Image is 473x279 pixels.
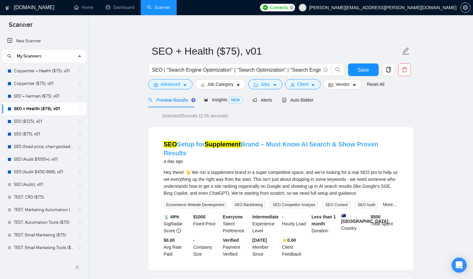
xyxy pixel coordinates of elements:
[14,229,74,241] a: TEST: Email Marketing ($75)
[248,79,282,89] button: folderJobscaret-down
[164,201,227,208] span: Ecommerce Website Development
[328,83,333,87] span: idcard
[78,106,83,111] span: holder
[402,47,410,55] span: edit
[152,43,400,59] input: Scanner name...
[158,112,233,119] span: Detected 35 results (2.05 seconds)
[285,79,321,89] button: userClientcaret-down
[460,5,470,10] a: setting
[78,182,83,187] span: holder
[355,201,378,208] span: SEO Audit
[106,5,134,10] a: dashboardDashboard
[251,213,281,234] div: Experience Level
[147,5,170,10] a: searchScanner
[14,254,74,267] a: TEST: Hubspot ($75)
[282,98,287,102] span: robot
[163,237,192,258] div: Avg Rate Paid
[176,229,181,233] span: info-circle
[270,4,289,11] span: Connects:
[460,3,470,13] button: setting
[78,132,83,137] span: holder
[74,5,93,10] a: homeHome
[222,237,251,258] div: Payment Verified
[300,5,305,10] span: user
[148,98,153,102] span: search
[263,5,268,10] img: upwork-logo.png
[2,35,86,47] li: New Scanner
[78,169,83,175] span: holder
[191,97,196,103] div: Tooltip anchor
[382,67,394,73] span: copy
[78,81,83,86] span: holder
[252,98,272,103] span: Alerts
[78,68,83,74] span: holder
[332,67,344,73] span: search
[14,103,74,115] a: SEO + Health ($75), v01
[154,83,158,87] span: setting
[223,214,243,219] b: Everyone
[164,141,378,157] a: SEOSetup forSupplementBrand – Must Know AI Search & Show Proven Results
[367,81,384,88] a: Reset All
[164,157,398,165] div: a day ago
[4,51,15,61] button: search
[273,83,277,87] span: caret-down
[78,157,83,162] span: holder
[14,166,74,178] a: SEO (Audit $450-999), v01
[14,65,74,77] a: Copywriter + Health ($75), v01
[7,35,81,47] a: New Scanner
[192,237,222,258] div: Company Size
[311,83,315,87] span: caret-down
[252,214,279,219] b: Intermediate
[14,128,74,140] a: SEO ($75), v01
[311,214,336,226] b: Less than 1 month
[193,214,205,219] b: $ 1000
[290,83,295,87] span: user
[200,83,205,87] span: bars
[281,237,310,258] div: Client Feedback
[14,115,74,128] a: SEO ($125), v01
[14,216,74,229] a: TEST: Automation Tools ($75)
[398,63,411,76] button: delete
[358,66,369,74] span: Save
[228,97,242,104] span: NEW
[252,98,257,102] span: notification
[14,191,74,204] a: TEST: CRO ($75)
[290,4,293,11] span: 0
[270,201,318,208] span: SEO Competitor Analysis
[254,83,258,87] span: folder
[14,178,74,191] a: SEO (Audit), v01
[163,213,192,234] div: GigRadar Score
[14,153,74,166] a: SEO (Audit $1000+), v01
[297,81,309,88] span: Client
[332,63,344,76] button: search
[282,98,313,103] span: Auto Bidder
[310,213,340,234] div: Duration
[383,202,397,207] a: More...
[207,81,234,88] span: Job Category
[75,264,81,270] span: double-left
[14,140,74,153] a: SEO (fixed price, cherrypicked), v01
[78,144,83,149] span: holder
[382,63,395,76] button: copy
[164,214,179,219] b: 📡 49%
[78,220,83,225] span: holder
[78,207,83,212] span: holder
[232,201,265,208] span: SEO Backlinking
[340,213,370,234] div: Country
[78,245,83,250] span: holder
[204,97,242,102] span: Insights
[236,83,240,87] span: caret-down
[78,119,83,124] span: holder
[5,3,10,13] img: logo
[323,201,350,208] span: SEO Content
[323,68,328,72] span: info-circle
[5,54,14,58] span: search
[78,94,83,99] span: holder
[164,141,177,148] mark: SEO
[452,258,467,273] div: Open Intercom Messenger
[14,77,74,90] a: Copywriter ($75), v01
[341,213,346,218] img: 🇦🇺
[205,141,241,148] mark: Supplement
[193,238,195,243] b: -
